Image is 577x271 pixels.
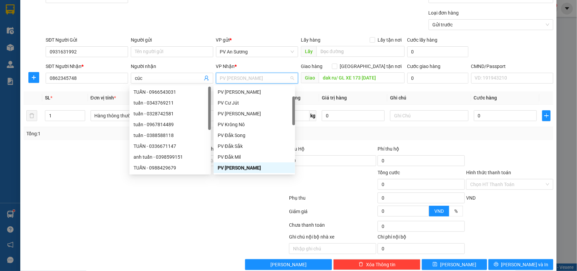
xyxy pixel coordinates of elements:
[46,63,128,70] div: SĐT Người Nhận
[214,119,295,130] div: PV Krông Nô
[301,37,320,43] span: Lấy hàng
[216,64,235,69] span: VP Nhận
[322,110,385,121] input: 0
[488,259,553,270] button: printer[PERSON_NAME] và In
[322,95,347,100] span: Giá trị hàng
[201,146,238,152] label: Ghi chú đơn hàng
[95,111,168,121] span: Hàng thông thường
[407,73,468,84] input: Cước giao hàng
[218,142,291,150] div: PV Đắk Sắk
[245,259,332,270] button: [PERSON_NAME]
[316,46,405,57] input: Dọc đường
[319,72,405,83] input: Dọc đường
[52,47,63,57] span: Nơi nhận:
[471,63,554,70] div: CMND/Passport
[64,30,95,36] span: 10:33:53 [DATE]
[543,113,550,118] span: plus
[433,20,550,30] span: Gửi trước
[387,91,471,105] th: Ghi chú
[466,170,511,175] label: Hình thức thanh toán
[214,87,295,97] div: PV Đức Xuyên
[204,75,209,81] span: user-add
[454,208,458,214] span: %
[337,63,405,70] span: [GEOGRAPHIC_DATA] tận nơi
[218,153,291,161] div: PV Đắk Mil
[289,233,376,243] div: Ghi chú nội bộ nhà xe
[474,95,497,100] span: Cước hàng
[68,47,87,51] span: PV Krông Nô
[434,208,444,214] span: VND
[23,41,78,46] strong: BIÊN NHẬN GỬI HÀNG HOÁ
[270,261,307,268] span: [PERSON_NAME]
[216,36,298,44] div: VP gửi
[218,88,291,96] div: PV [PERSON_NAME]
[366,261,395,268] span: Xóa Thông tin
[289,146,305,152] span: Thu Hộ
[359,262,363,267] span: delete
[289,243,376,254] input: Nhập ghi chú
[501,261,549,268] span: [PERSON_NAME] và In
[214,141,295,152] div: PV Đắk Sắk
[201,155,288,166] input: Ghi chú đơn hàng
[494,262,499,267] span: printer
[214,152,295,162] div: PV Đắk Mil
[214,162,295,173] div: PV Gia Nghĩa
[28,72,39,83] button: plus
[289,194,377,206] div: Phụ thu
[220,47,294,57] span: PV An Sương
[440,261,476,268] span: [PERSON_NAME]
[18,11,55,36] strong: CÔNG TY TNHH [GEOGRAPHIC_DATA] 214 QL13 - P.26 - Q.BÌNH THẠNH - TP HCM 1900888606
[214,130,295,141] div: PV Đắk Song
[375,36,405,44] span: Lấy tận nơi
[333,259,420,270] button: deleteXóa Thông tin
[91,95,116,100] span: Đơn vị tính
[301,64,322,69] span: Giao hàng
[407,37,438,43] label: Cước lấy hàng
[26,110,37,121] button: delete
[131,36,213,44] div: Người gửi
[289,208,377,220] div: Giảm giá
[310,110,316,121] span: kg
[466,195,476,201] span: VND
[7,15,16,32] img: logo
[218,110,291,117] div: PV [PERSON_NAME]
[433,262,437,267] span: save
[407,64,441,69] label: Cước giao hàng
[46,36,128,44] div: SĐT Người Gửi
[301,72,319,83] span: Giao
[218,99,291,107] div: PV Cư Jút
[378,233,465,243] div: Chi phí nội bộ
[131,63,213,70] div: Người nhận
[429,10,459,16] label: Loại đơn hàng
[218,132,291,139] div: PV Đắk Song
[214,97,295,108] div: PV Cư Jút
[68,25,95,30] span: AS08250062
[177,110,256,121] input: VD: Bàn, Ghế
[542,110,551,121] button: plus
[177,95,197,100] span: Tên hàng
[29,75,39,80] span: plus
[214,108,295,119] div: PV Nam Đong
[218,121,291,128] div: PV Krông Nô
[45,95,50,100] span: SL
[378,145,465,155] div: Phí thu hộ
[218,164,291,172] div: PV [PERSON_NAME]
[289,221,377,233] div: Chưa thanh toán
[220,73,294,83] span: PV Gia Nghĩa
[7,47,14,57] span: Nơi gửi:
[407,46,468,57] input: Cước lấy hàng
[301,46,316,57] span: Lấy
[422,259,487,270] button: save[PERSON_NAME]
[378,170,400,175] span: Tổng cước
[390,110,468,121] input: Ghi Chú
[26,130,223,137] div: Tổng: 1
